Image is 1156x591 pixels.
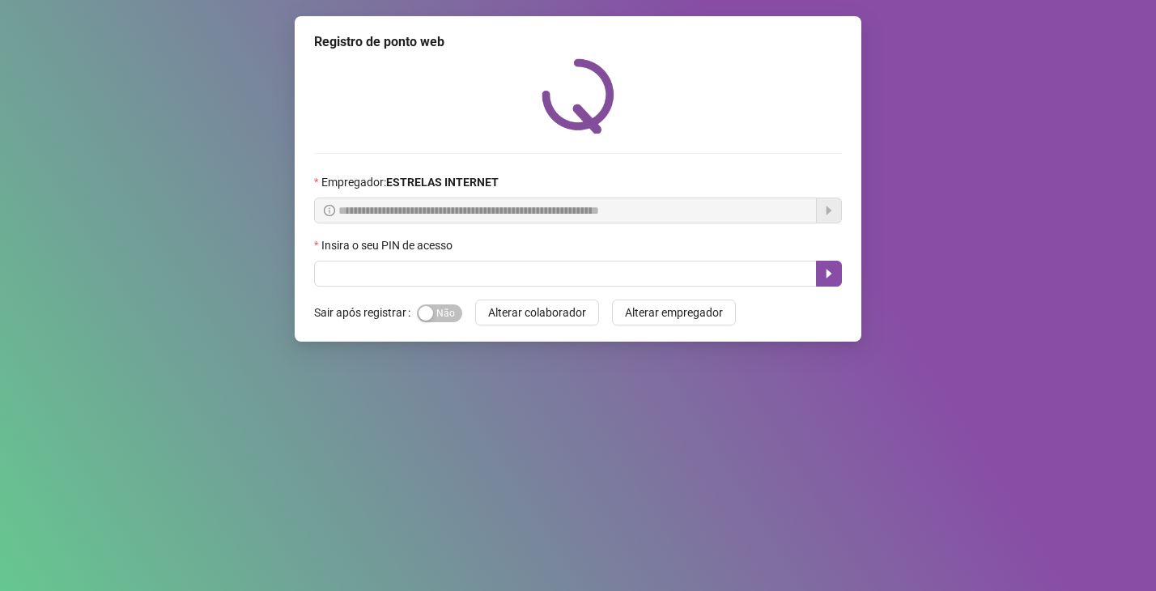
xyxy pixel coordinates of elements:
[475,300,599,325] button: Alterar colaborador
[314,300,417,325] label: Sair após registrar
[625,304,723,321] span: Alterar empregador
[612,300,736,325] button: Alterar empregador
[314,236,463,254] label: Insira o seu PIN de acesso
[542,58,614,134] img: QRPoint
[314,32,842,52] div: Registro de ponto web
[386,176,499,189] strong: ESTRELAS INTERNET
[488,304,586,321] span: Alterar colaborador
[324,205,335,216] span: info-circle
[822,267,835,280] span: caret-right
[321,173,499,191] span: Empregador :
